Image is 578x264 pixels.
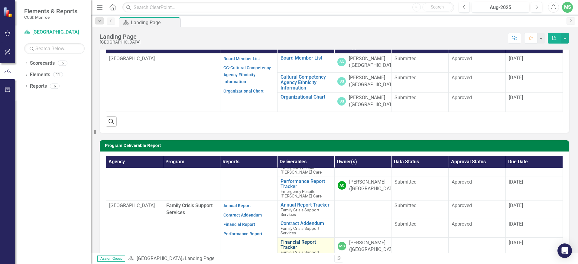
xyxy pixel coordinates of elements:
[281,226,319,235] span: Family Crisis Support Services
[223,65,271,84] a: CC-Cultural Competency Agency Ethnicity Information
[281,240,331,250] a: Financial Report Tracker
[509,221,523,227] span: [DATE]
[449,53,506,73] td: Double-Click to Edit
[509,56,523,61] span: [DATE]
[452,203,472,208] span: Approved
[449,237,506,261] td: Double-Click to Edit
[449,73,506,93] td: Double-Click to Edit
[349,179,398,193] div: [PERSON_NAME] ([GEOGRAPHIC_DATA])
[281,207,319,217] span: Family Crisis Support Services
[3,7,14,18] img: ClearPoint Strategy
[223,231,262,236] a: Performance Report
[24,43,85,54] input: Search Below...
[100,33,141,40] div: Landing Page
[281,221,331,226] a: Contract Addendum
[281,250,319,259] span: Family Crisis Support Services
[349,74,398,88] div: [PERSON_NAME] ([GEOGRAPHIC_DATA])
[100,40,141,44] div: [GEOGRAPHIC_DATA]
[391,200,449,219] td: Double-Click to Edit
[30,60,55,67] a: Scorecards
[349,55,398,69] div: [PERSON_NAME] ([GEOGRAPHIC_DATA])
[24,15,77,20] small: CCSI: Monroe
[277,200,334,219] td: Double-Click to Edit Right Click for Context Menu
[391,219,449,237] td: Double-Click to Edit
[337,97,346,106] div: SG
[277,53,334,73] td: Double-Click to Edit Right Click for Context Menu
[281,55,331,61] a: Board Member List
[277,237,334,261] td: Double-Click to Edit Right Click for Context Menu
[337,58,346,66] div: SG
[452,179,472,185] span: Approved
[281,94,331,100] a: Organizational Chart
[281,179,331,189] a: Performance Report Tracker
[137,256,182,261] a: [GEOGRAPHIC_DATA]
[391,73,449,93] td: Double-Click to Edit
[30,83,47,90] a: Reports
[391,237,449,261] td: Double-Click to Edit
[562,2,573,13] button: MS
[509,240,523,246] span: [DATE]
[53,72,63,77] div: 11
[395,56,417,61] span: Submitted
[166,203,213,215] span: Family Crisis Support Services
[395,179,417,185] span: Submitted
[472,2,529,13] button: Aug-2025
[109,202,160,209] p: [GEOGRAPHIC_DATA]
[105,143,566,148] h3: Program Deliverable Report
[50,83,60,89] div: 6
[223,89,264,93] a: Organizational Chart
[452,95,472,100] span: Approved
[449,200,506,219] td: Double-Click to Edit
[391,177,449,200] td: Double-Click to Edit
[109,55,217,62] p: [GEOGRAPHIC_DATA]
[391,93,449,112] td: Double-Click to Edit
[281,74,331,90] a: Cultural Competency Agency Ethnicity Information
[277,73,334,93] td: Double-Click to Edit Right Click for Context Menu
[277,177,334,200] td: Double-Click to Edit Right Click for Context Menu
[422,3,453,11] button: Search
[395,221,417,227] span: Submitted
[474,4,527,11] div: Aug-2025
[281,165,322,174] span: Emergency Respite [PERSON_NAME] Care
[395,203,417,208] span: Submitted
[131,19,178,26] div: Landing Page
[277,219,334,237] td: Double-Click to Edit Right Click for Context Menu
[223,213,262,217] a: Contract Addendum
[281,189,322,198] span: Emergency Respite [PERSON_NAME] Care
[509,203,523,208] span: [DATE]
[128,255,330,262] div: »
[223,56,260,61] a: Board Member List
[557,243,572,258] div: Open Intercom Messenger
[349,240,398,253] div: [PERSON_NAME] ([GEOGRAPHIC_DATA])
[24,8,77,15] span: Elements & Reports
[30,71,50,78] a: Elements
[97,256,125,262] span: Assign Group
[391,53,449,73] td: Double-Click to Edit
[452,75,472,80] span: Approved
[449,219,506,237] td: Double-Click to Edit
[277,93,334,112] td: Double-Click to Edit Right Click for Context Menu
[452,221,472,227] span: Approved
[338,242,346,250] div: MS
[185,256,214,261] div: Landing Page
[431,5,444,9] span: Search
[223,222,255,227] a: Financial Report
[281,202,331,208] a: Annual Report Tracker
[122,2,454,13] input: Search ClearPoint...
[24,29,85,36] a: [GEOGRAPHIC_DATA]
[395,75,417,80] span: Submitted
[338,181,346,190] div: AC
[337,77,346,86] div: SG
[58,61,67,66] div: 5
[509,75,523,80] span: [DATE]
[452,56,472,61] span: Approved
[449,177,506,200] td: Double-Click to Edit
[509,179,523,185] span: [DATE]
[349,94,398,108] div: [PERSON_NAME] ([GEOGRAPHIC_DATA])
[395,95,417,100] span: Submitted
[449,93,506,112] td: Double-Click to Edit
[223,203,251,208] a: Annual Report
[509,95,523,100] span: [DATE]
